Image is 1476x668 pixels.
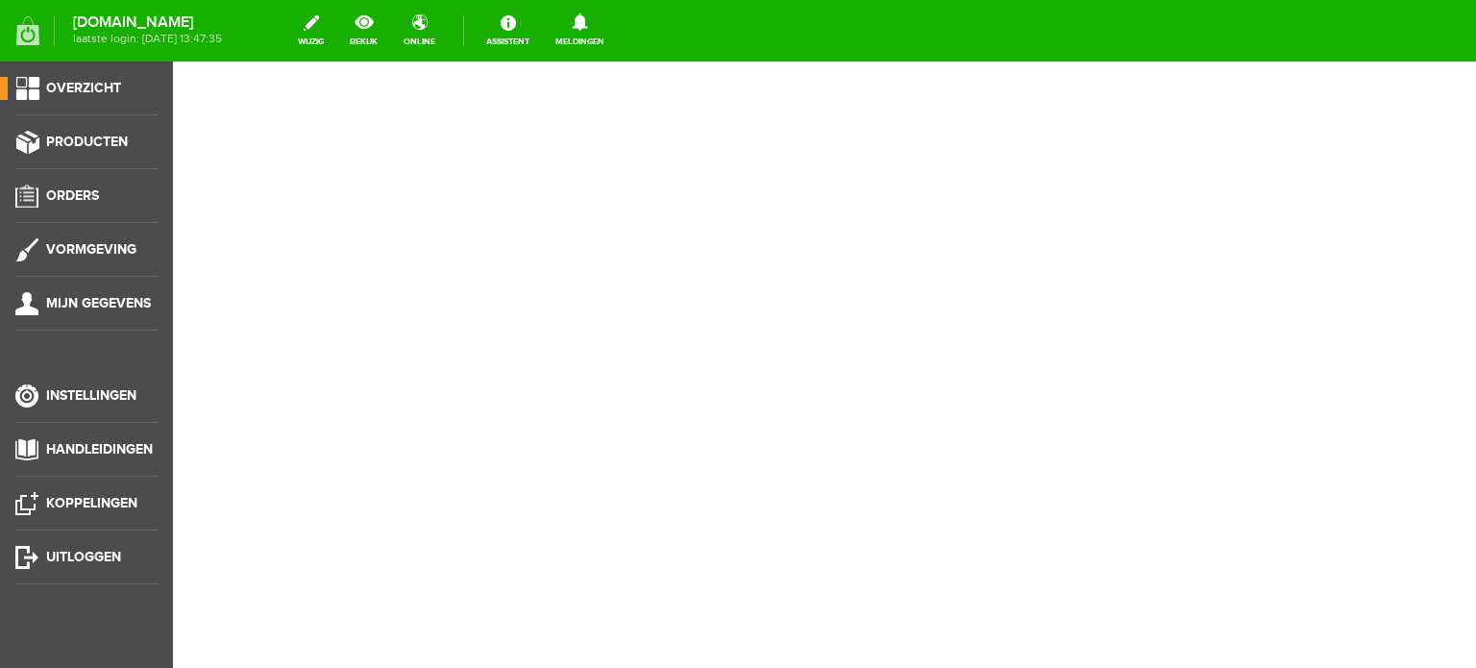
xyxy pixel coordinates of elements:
span: Uitloggen [46,549,121,565]
a: Assistent [475,10,541,52]
span: Mijn gegevens [46,295,151,311]
span: Instellingen [46,387,136,404]
span: Orders [46,187,99,204]
a: wijzig [286,10,335,52]
span: Overzicht [46,80,121,96]
span: laatste login: [DATE] 13:47:35 [73,34,222,44]
span: Producten [46,134,128,150]
a: Meldingen [544,10,616,52]
strong: [DOMAIN_NAME] [73,17,222,28]
span: Koppelingen [46,495,137,511]
a: online [392,10,447,52]
span: Handleidingen [46,441,153,458]
a: bekijk [338,10,389,52]
span: Vormgeving [46,241,136,258]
